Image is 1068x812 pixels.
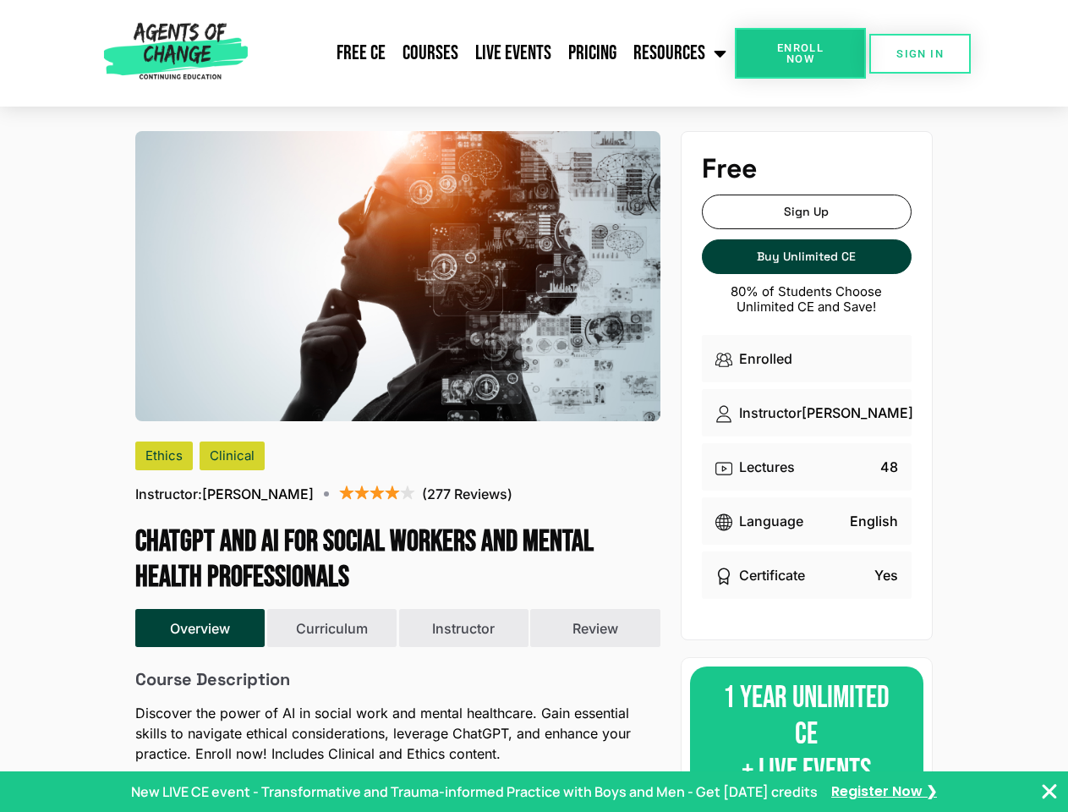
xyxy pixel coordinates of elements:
a: Free CE [328,32,394,74]
button: Curriculum [267,609,397,648]
a: Enroll Now [735,28,866,79]
a: Resources [625,32,735,74]
span: SIGN IN [896,48,944,59]
p: Discover the power of AI in social work and mental healthcare. Gain essential skills to navigate ... [135,703,660,764]
p: (277 Reviews) [422,484,512,504]
p: Enrolled [739,348,792,369]
span: Enroll Now [762,42,839,64]
h1: ChatGPT and AI for Social Workers and Mental Health Professionals (3 General CE Credit) [135,524,660,595]
p: English [850,511,898,531]
span: Instructor: [135,484,202,504]
p: 80% of Students Choose Unlimited CE and Save! [702,284,912,315]
h4: Free [702,152,912,184]
p: Lectures [739,457,795,477]
p: Language [739,511,803,531]
p: [PERSON_NAME] [135,484,314,504]
p: Instructor [739,403,802,423]
img: ChatGPT and AI for Social Workers and Mental Health Professionals (3 General CE Credit) [135,131,660,421]
a: Courses [394,32,467,74]
div: Clinical [200,442,265,470]
a: Live Events [467,32,560,74]
a: SIGN IN [869,34,971,74]
p: Yes [874,565,898,585]
nav: Menu [255,32,735,74]
button: Overview [135,609,265,648]
span: Buy Unlimited CE [757,250,856,264]
button: Review [530,609,660,648]
a: Sign Up [702,195,912,229]
p: Certificate [739,565,805,585]
h6: Course Description [135,669,660,689]
p: [PERSON_NAME] [802,403,913,423]
div: Ethics [135,442,193,470]
p: New LIVE CE event - Transformative and Trauma-informed Practice with Boys and Men - Get [DATE] cr... [131,782,818,802]
button: Close Banner [1039,782,1060,802]
a: Buy Unlimited CE [702,239,912,274]
a: Pricing [560,32,625,74]
p: 48 [880,457,898,477]
div: 1 YEAR UNLIMITED CE + LIVE EVENTS [690,667,923,804]
a: Register Now ❯ [831,782,937,801]
button: Instructor [399,609,529,648]
span: Sign Up [784,205,829,219]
